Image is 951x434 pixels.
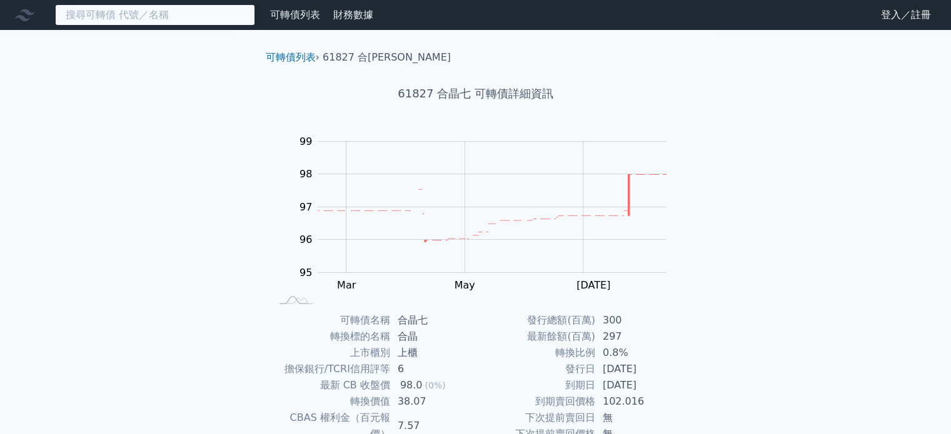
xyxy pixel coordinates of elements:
[270,9,320,21] a: 可轉債列表
[576,279,610,291] tspan: [DATE]
[454,279,475,291] tspan: May
[595,328,681,345] td: 297
[390,312,476,328] td: 合晶七
[333,9,373,21] a: 財務數據
[284,136,685,291] g: Chart
[595,410,681,426] td: 無
[595,312,681,328] td: 300
[299,267,312,279] tspan: 95
[55,4,255,26] input: 搜尋可轉債 代號／名稱
[595,345,681,361] td: 0.8%
[595,393,681,410] td: 102.016
[271,345,390,361] td: 上市櫃別
[476,312,595,328] td: 發行總額(百萬)
[595,377,681,393] td: [DATE]
[476,410,595,426] td: 下次提前賣回日
[271,328,390,345] td: 轉換標的名稱
[271,377,390,393] td: 最新 CB 收盤價
[299,234,312,245] tspan: 96
[476,345,595,361] td: 轉換比例
[595,361,681,377] td: [DATE]
[323,50,451,65] li: 61827 合[PERSON_NAME]
[299,168,312,180] tspan: 98
[271,393,390,410] td: 轉換價值
[390,361,476,377] td: 6
[271,361,390,377] td: 擔保銀行/TCRI信用評等
[476,328,595,345] td: 最新餘額(百萬)
[256,85,696,102] h1: 61827 合晶七 可轉債詳細資訊
[299,201,312,213] tspan: 97
[425,380,445,390] span: (0%)
[337,279,356,291] tspan: Mar
[476,361,595,377] td: 發行日
[476,393,595,410] td: 到期賣回價格
[266,50,320,65] li: ›
[266,51,316,63] a: 可轉債列表
[318,175,666,242] g: Series
[476,377,595,393] td: 到期日
[390,328,476,345] td: 合晶
[871,5,941,25] a: 登入／註冊
[398,377,425,393] div: 98.0
[271,312,390,328] td: 可轉債名稱
[299,136,312,147] tspan: 99
[390,393,476,410] td: 38.07
[390,345,476,361] td: 上櫃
